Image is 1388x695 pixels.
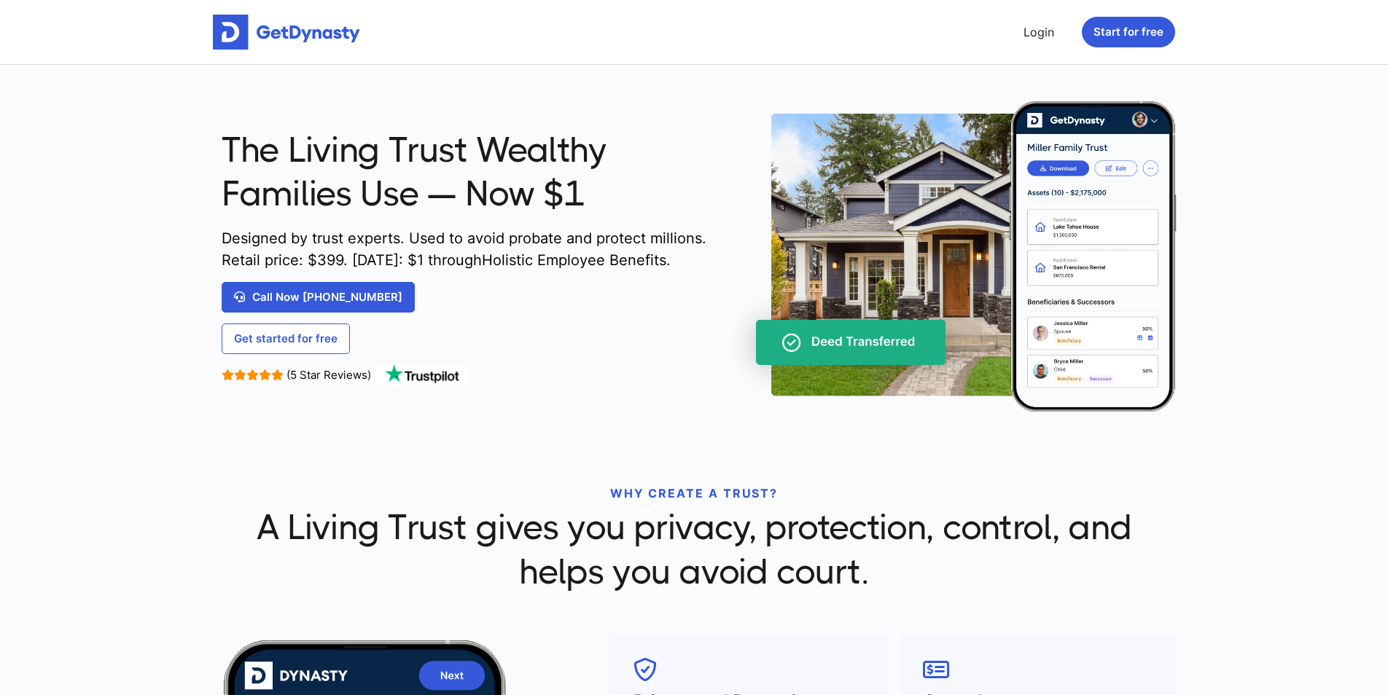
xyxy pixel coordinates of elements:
[375,365,469,385] img: TrustPilot Logo
[213,15,360,50] img: Get started for free with Dynasty Trust Company
[222,484,1166,502] p: WHY CREATE A TRUST?
[222,323,350,354] a: Get started for free
[1082,17,1175,47] button: Start for free
[1018,17,1060,47] a: Login
[222,128,713,216] span: The Living Trust Wealthy Families Use — Now $1
[222,227,713,271] span: Designed by trust experts. Used to avoid probate and protect millions. Retail price: $ 399 . [DAT...
[286,368,371,382] span: (5 Star Reviews)
[222,506,1166,594] span: A Living Trust gives you privacy, protection, control, and helps you avoid court.
[724,101,1177,412] img: trust-on-cellphone
[222,282,415,313] a: Call Now [PHONE_NUMBER]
